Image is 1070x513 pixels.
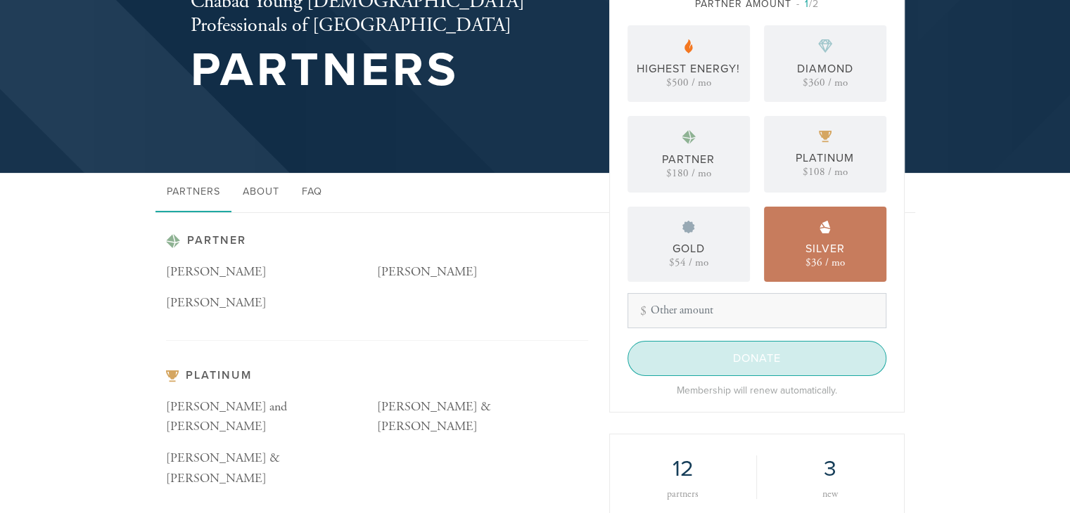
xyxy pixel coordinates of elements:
h3: Partner [166,234,588,248]
input: Donate [628,341,886,376]
p: [PERSON_NAME] & [PERSON_NAME] [166,448,377,489]
div: Gold [673,240,705,257]
img: pp-platinum.svg [682,130,696,144]
img: pp-gold.svg [166,370,179,382]
img: pp-diamond.svg [818,39,832,53]
a: Partners [155,173,231,212]
div: Partner [662,151,715,168]
div: $180 / mo [666,168,711,178]
div: $500 / mo [666,77,711,88]
input: Other amount [628,293,886,328]
div: $36 / mo [805,257,845,268]
img: pp-silver.svg [682,221,695,233]
span: [PERSON_NAME] [166,264,267,280]
a: About [231,173,291,212]
img: pp-gold.svg [819,131,832,143]
p: [PERSON_NAME] [377,262,588,283]
div: Platinum [796,150,854,167]
img: pp-partner.svg [684,39,693,53]
div: $360 / mo [803,77,848,88]
div: Diamond [797,60,853,77]
h1: Partners [191,48,563,93]
p: [PERSON_NAME] and [PERSON_NAME] [166,397,377,438]
div: partners [631,489,735,499]
div: $54 / mo [669,257,708,268]
h2: 3 [778,455,883,482]
div: Highest Energy! [637,60,740,77]
p: [PERSON_NAME] & [PERSON_NAME] [377,397,588,438]
img: pp-bronze.svg [820,221,831,233]
h2: 12 [631,455,735,482]
img: pp-platinum.svg [166,234,180,248]
a: FAQ [291,173,333,212]
div: $108 / mo [803,167,848,177]
span: [PERSON_NAME] [166,294,267,311]
div: Membership will renew automatically. [628,383,886,398]
h3: Platinum [166,369,588,382]
div: Silver [805,240,845,257]
div: new [778,489,883,499]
